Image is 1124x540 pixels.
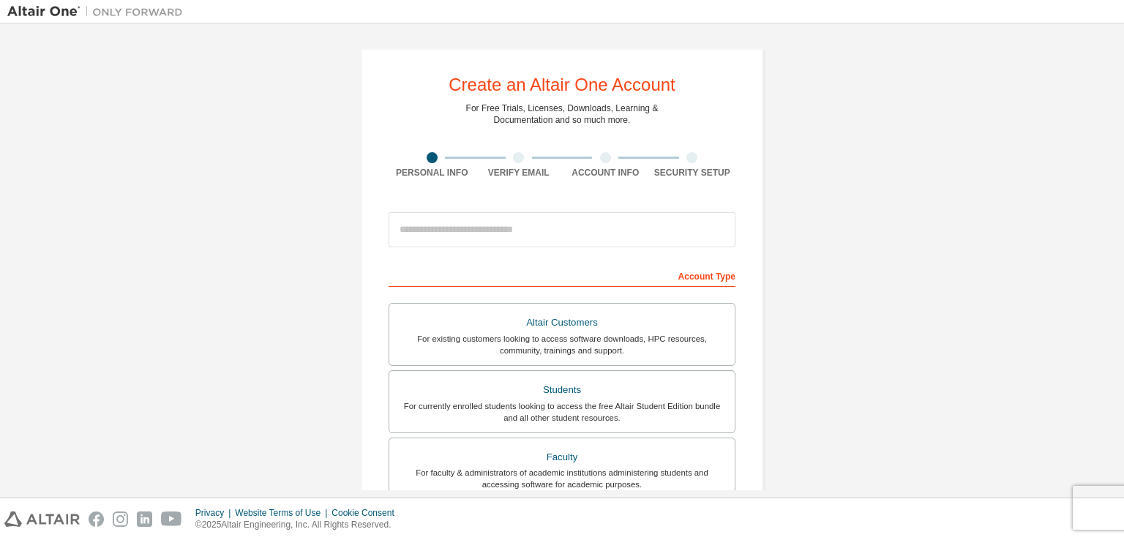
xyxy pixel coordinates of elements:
[398,333,726,356] div: For existing customers looking to access software downloads, HPC resources, community, trainings ...
[398,312,726,333] div: Altair Customers
[398,380,726,400] div: Students
[161,511,182,527] img: youtube.svg
[562,167,649,179] div: Account Info
[195,507,235,519] div: Privacy
[476,167,563,179] div: Verify Email
[389,263,735,287] div: Account Type
[89,511,104,527] img: facebook.svg
[195,519,403,531] p: © 2025 Altair Engineering, Inc. All Rights Reserved.
[398,447,726,468] div: Faculty
[7,4,190,19] img: Altair One
[649,167,736,179] div: Security Setup
[398,467,726,490] div: For faculty & administrators of academic institutions administering students and accessing softwa...
[449,76,675,94] div: Create an Altair One Account
[466,102,659,126] div: For Free Trials, Licenses, Downloads, Learning & Documentation and so much more.
[235,507,331,519] div: Website Terms of Use
[331,507,402,519] div: Cookie Consent
[137,511,152,527] img: linkedin.svg
[389,167,476,179] div: Personal Info
[398,400,726,424] div: For currently enrolled students looking to access the free Altair Student Edition bundle and all ...
[4,511,80,527] img: altair_logo.svg
[113,511,128,527] img: instagram.svg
